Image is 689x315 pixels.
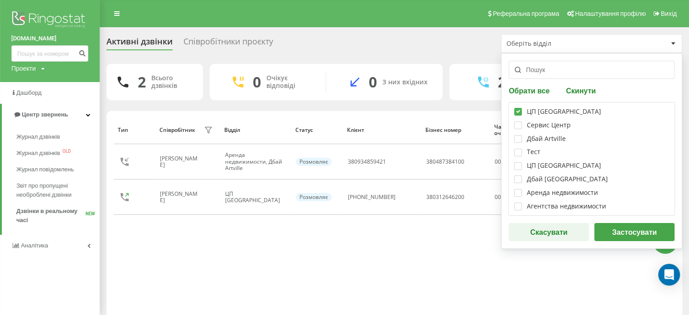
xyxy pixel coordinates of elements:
[2,104,100,126] a: Центр звернень
[425,127,486,133] div: Бізнес номер
[509,223,589,241] button: Скасувати
[347,127,417,133] div: Клієнт
[296,158,332,166] div: Розмовляє
[498,73,506,91] div: 2
[369,73,377,91] div: 0
[225,191,286,204] div: ЦП [GEOGRAPHIC_DATA]
[106,37,173,51] div: Активні дзвінки
[426,194,464,200] div: 380312646200
[22,111,68,118] span: Центр звернень
[16,89,42,96] span: Дашборд
[11,64,36,73] div: Проекти
[658,264,680,286] div: Open Intercom Messenger
[16,181,95,199] span: Звіт про пропущені необроблені дзвінки
[16,178,100,203] a: Звіт про пропущені необроблені дзвінки
[426,159,464,165] div: 380487384100
[183,37,273,51] div: Співробітники проєкту
[382,78,428,86] div: З них вхідних
[266,74,312,90] div: Очікує відповіді
[563,86,598,95] button: Скинути
[16,129,100,145] a: Журнал дзвінків
[527,121,571,129] div: Сервис Центр
[11,34,88,43] a: [DOMAIN_NAME]
[11,45,88,62] input: Пошук за номером
[509,61,675,79] input: Пошук
[527,162,601,170] div: ЦП [GEOGRAPHIC_DATA]
[495,159,530,165] div: 00:00:18
[224,127,287,133] div: Відділ
[160,191,202,204] div: [PERSON_NAME]
[506,40,615,48] div: Оберіть відділ
[160,155,202,169] div: [PERSON_NAME]
[159,127,195,133] div: Співробітник
[527,108,601,116] div: ЦП [GEOGRAPHIC_DATA]
[527,189,598,197] div: Аренда недвижимости
[527,148,540,156] div: Тест
[493,10,559,17] span: Реферальна програма
[16,149,60,158] span: Журнал дзвінків
[594,223,675,241] button: Застосувати
[16,207,86,225] span: Дзвінки в реальному часі
[16,161,100,178] a: Журнал повідомлень
[138,73,146,91] div: 2
[527,175,608,183] div: Дбай [GEOGRAPHIC_DATA]
[494,124,531,137] div: Час очікування
[151,74,192,90] div: Всього дзвінків
[16,165,74,174] span: Журнал повідомлень
[575,10,646,17] span: Налаштування профілю
[661,10,677,17] span: Вихід
[11,9,88,32] img: Ringostat logo
[527,135,566,143] div: Дбай Artville
[225,152,286,171] div: Аренда недвижимости, Дбай Artville
[348,159,386,165] div: 380934859421
[348,194,395,200] div: [PHONE_NUMBER]
[16,145,100,161] a: Журнал дзвінківOLD
[296,193,332,201] div: Розмовляє
[16,203,100,228] a: Дзвінки в реальному часіNEW
[118,127,150,133] div: Тип
[495,194,530,200] div: 00:00:02
[16,132,60,141] span: Журнал дзвінків
[509,86,552,95] button: Обрати все
[21,242,48,249] span: Аналiтика
[253,73,261,91] div: 0
[295,127,339,133] div: Статус
[527,203,606,210] div: Агентства недвижимости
